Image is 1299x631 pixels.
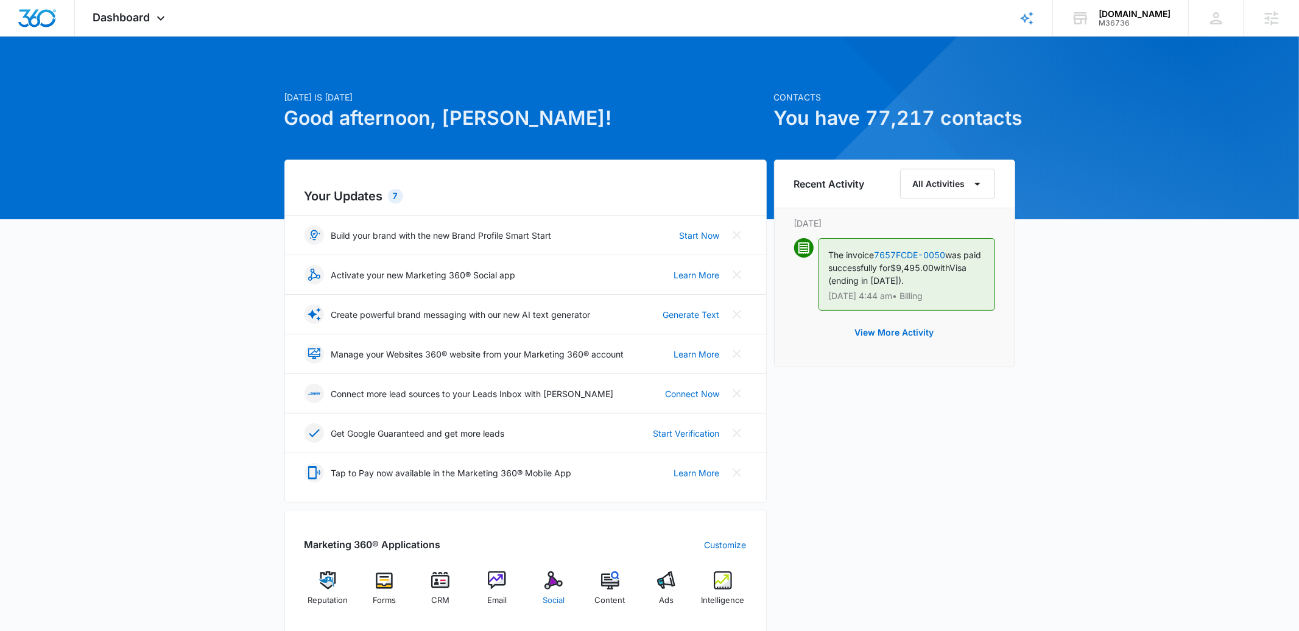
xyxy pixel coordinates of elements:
[700,571,747,615] a: Intelligence
[794,217,995,230] p: [DATE]
[308,594,348,607] span: Reputation
[595,594,625,607] span: Content
[843,318,946,347] button: View More Activity
[674,269,720,281] a: Learn More
[284,91,767,104] p: [DATE] is [DATE]
[900,169,995,199] button: All Activities
[373,594,396,607] span: Forms
[674,348,720,361] a: Learn More
[727,225,747,245] button: Close
[388,189,403,203] div: 7
[680,229,720,242] a: Start Now
[1099,19,1171,27] div: account id
[727,305,747,324] button: Close
[727,384,747,403] button: Close
[674,467,720,479] a: Learn More
[331,269,516,281] p: Activate your new Marketing 360® Social app
[1099,9,1171,19] div: account name
[305,187,747,205] h2: Your Updates
[829,250,875,260] span: The invoice
[643,571,690,615] a: Ads
[659,594,674,607] span: Ads
[530,571,577,615] a: Social
[305,571,351,615] a: Reputation
[727,265,747,284] button: Close
[727,344,747,364] button: Close
[586,571,633,615] a: Content
[875,250,946,260] a: 7657FCDE-0050
[891,263,934,273] span: $9,495.00
[666,387,720,400] a: Connect Now
[284,104,767,133] h1: Good afternoon, [PERSON_NAME]!
[543,594,565,607] span: Social
[474,571,521,615] a: Email
[829,292,985,300] p: [DATE] 4:44 am • Billing
[727,423,747,443] button: Close
[431,594,449,607] span: CRM
[487,594,507,607] span: Email
[361,571,407,615] a: Forms
[331,229,552,242] p: Build your brand with the new Brand Profile Smart Start
[331,308,591,321] p: Create powerful brand messaging with our new AI text generator
[702,594,745,607] span: Intelligence
[705,538,747,551] a: Customize
[663,308,720,321] a: Generate Text
[727,463,747,482] button: Close
[305,537,441,552] h2: Marketing 360® Applications
[794,177,865,191] h6: Recent Activity
[331,427,505,440] p: Get Google Guaranteed and get more leads
[653,427,720,440] a: Start Verification
[331,348,624,361] p: Manage your Websites 360® website from your Marketing 360® account
[934,263,950,273] span: with
[331,387,614,400] p: Connect more lead sources to your Leads Inbox with [PERSON_NAME]
[93,11,150,24] span: Dashboard
[774,104,1015,133] h1: You have 77,217 contacts
[417,571,464,615] a: CRM
[774,91,1015,104] p: Contacts
[331,467,572,479] p: Tap to Pay now available in the Marketing 360® Mobile App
